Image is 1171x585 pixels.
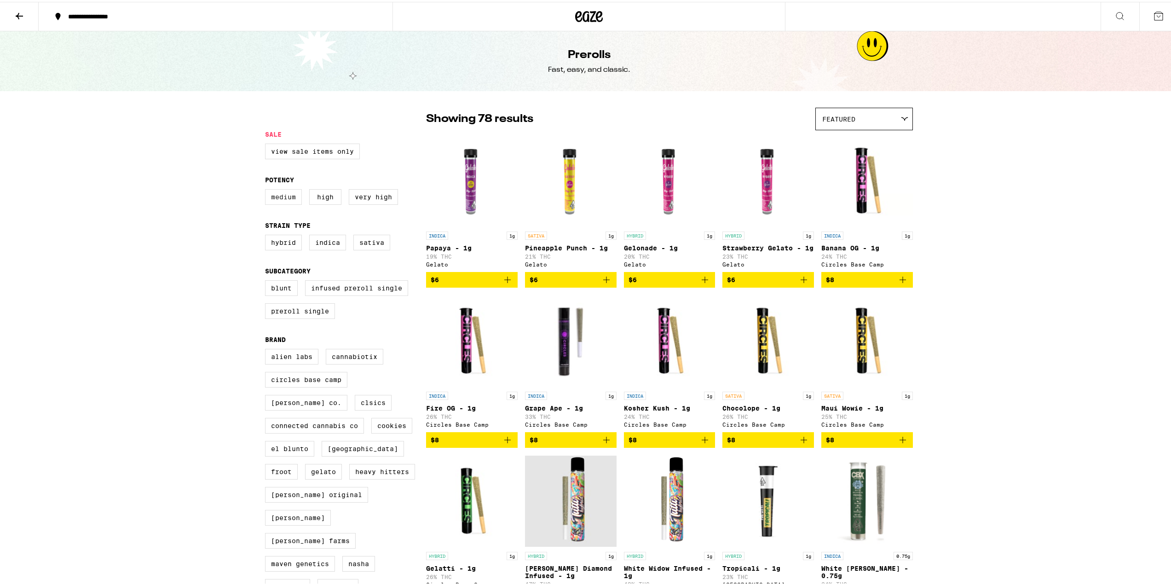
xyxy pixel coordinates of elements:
[821,293,913,385] img: Circles Base Camp - Maui Wowie - 1g
[821,133,913,225] img: Circles Base Camp - Banana OG - 1g
[525,293,617,385] img: Circles Base Camp - Grape Ape - 1g
[349,187,398,203] label: Very High
[624,252,715,258] p: 20% THC
[821,230,843,238] p: INDICA
[426,403,518,410] p: Fire OG - 1g
[548,63,630,73] div: Fast, easy, and classic.
[624,412,715,418] p: 24% THC
[426,572,518,578] p: 26% THC
[821,243,913,250] p: Banana OG - 1g
[426,390,448,398] p: INDICA
[525,243,617,250] p: Pineapple Punch - 1g
[322,439,404,455] label: [GEOGRAPHIC_DATA]
[525,563,617,578] p: [PERSON_NAME] Diamond Infused - 1g
[826,434,834,442] span: $8
[803,550,814,558] p: 1g
[426,550,448,558] p: HYBRID
[821,563,913,578] p: White [PERSON_NAME] - 0.75g
[902,390,913,398] p: 1g
[349,462,415,478] label: Heavy Hitters
[265,233,302,249] label: Hybrid
[704,390,715,398] p: 1g
[265,416,364,432] label: Connected Cannabis Co
[722,550,744,558] p: HYBRID
[722,403,814,410] p: Chocolope - 1g
[426,420,518,426] div: Circles Base Camp
[305,278,408,294] label: Infused Preroll Single
[525,430,617,446] button: Add to bag
[624,453,715,545] img: Tutti - White Widow Infused - 1g
[821,420,913,426] div: Circles Base Camp
[525,390,547,398] p: INDICA
[265,439,314,455] label: El Blunto
[727,434,735,442] span: $8
[265,174,294,182] legend: Potency
[826,274,834,282] span: $8
[426,110,533,125] p: Showing 78 results
[342,554,375,570] label: NASHA
[265,347,318,363] label: Alien Labs
[525,412,617,418] p: 33% THC
[353,233,390,249] label: Sativa
[821,252,913,258] p: 24% THC
[902,230,913,238] p: 1g
[265,278,298,294] label: Blunt
[426,293,518,385] img: Circles Base Camp - Fire OG - 1g
[525,550,547,558] p: HYBRID
[6,6,66,14] span: Hi. Need any help?
[722,133,814,270] a: Open page for Strawberry Gelato - 1g from Gelato
[525,260,617,266] div: Gelato
[309,233,346,249] label: Indica
[265,334,286,342] legend: Brand
[821,412,913,418] p: 25% THC
[525,293,617,430] a: Open page for Grape Ape - 1g from Circles Base Camp
[265,485,368,501] label: [PERSON_NAME] Original
[822,114,855,121] span: Featured
[722,252,814,258] p: 23% THC
[821,133,913,270] a: Open page for Banana OG - 1g from Circles Base Camp
[704,230,715,238] p: 1g
[722,572,814,578] p: 23% THC
[525,133,617,270] a: Open page for Pineapple Punch - 1g from Gelato
[722,420,814,426] div: Circles Base Camp
[568,46,611,61] h1: Prerolls
[309,187,341,203] label: High
[265,554,335,570] label: Maven Genetics
[821,403,913,410] p: Maui Wowie - 1g
[803,230,814,238] p: 1g
[426,453,518,545] img: Circles Base Camp - Gelatti - 1g
[426,270,518,286] button: Add to bag
[624,550,646,558] p: HYBRID
[722,230,744,238] p: HYBRID
[265,370,347,386] label: Circles Base Camp
[426,243,518,250] p: Papaya - 1g
[525,453,617,545] img: Tutti - Cali Haze Diamond Infused - 1g
[624,133,715,225] img: Gelato - Gelonade - 1g
[624,563,715,578] p: White Widow Infused - 1g
[371,416,412,432] label: Cookies
[431,274,439,282] span: $6
[265,531,356,547] label: [PERSON_NAME] Farms
[305,462,342,478] label: Gelato
[525,133,617,225] img: Gelato - Pineapple Punch - 1g
[525,420,617,426] div: Circles Base Camp
[265,508,331,524] label: [PERSON_NAME]
[431,434,439,442] span: $8
[326,347,383,363] label: Cannabiotix
[722,453,814,545] img: Fog City Farms - Tropicali - 1g
[821,390,843,398] p: SATIVA
[507,550,518,558] p: 1g
[426,412,518,418] p: 26% THC
[821,270,913,286] button: Add to bag
[265,187,302,203] label: Medium
[426,563,518,570] p: Gelatti - 1g
[530,274,538,282] span: $6
[722,430,814,446] button: Add to bag
[525,230,547,238] p: SATIVA
[722,390,744,398] p: SATIVA
[821,453,913,545] img: Cannabiotix - White Walker OG - 0.75g
[265,301,335,317] label: Preroll Single
[624,293,715,430] a: Open page for Kosher Kush - 1g from Circles Base Camp
[821,550,843,558] p: INDICA
[722,563,814,570] p: Tropicali - 1g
